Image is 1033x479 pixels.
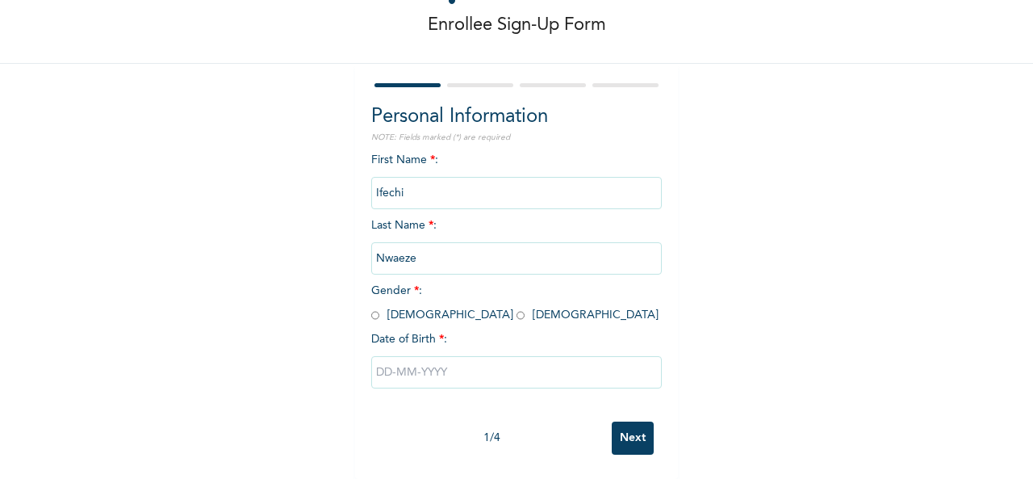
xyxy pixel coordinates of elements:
[371,356,662,389] input: DD-MM-YYYY
[371,430,612,447] div: 1 / 4
[371,285,659,321] span: Gender : [DEMOGRAPHIC_DATA] [DEMOGRAPHIC_DATA]
[371,132,662,144] p: NOTE: Fields marked (*) are required
[371,154,662,199] span: First Name :
[371,103,662,132] h2: Personal Information
[371,177,662,209] input: Enter your first name
[428,12,606,39] p: Enrollee Sign-Up Form
[371,331,447,348] span: Date of Birth :
[371,220,662,264] span: Last Name :
[371,242,662,275] input: Enter your last name
[612,422,654,455] input: Next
